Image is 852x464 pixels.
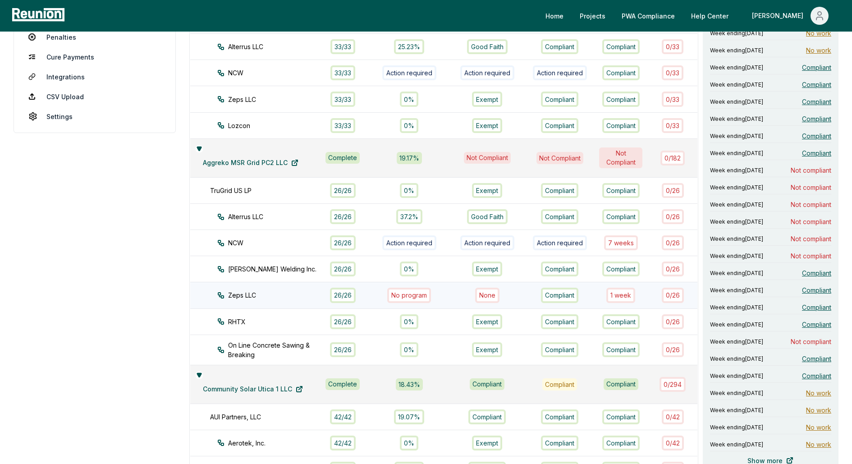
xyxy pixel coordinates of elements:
[602,342,640,357] div: Compliant
[802,131,831,141] span: Compliant
[21,68,168,86] a: Integrations
[330,262,356,276] div: 26 / 26
[662,39,683,54] div: 0 / 33
[217,212,333,221] div: Alterrus LLC
[791,234,831,243] span: Not compliant
[806,28,831,38] span: No work
[541,436,578,450] div: Compliant
[400,92,418,106] div: 0%
[806,46,831,55] span: No work
[460,235,514,250] div: Action required
[614,7,682,25] a: PWA Compliance
[217,95,333,104] div: Zeps LLC
[602,39,640,54] div: Compliant
[330,92,355,106] div: 33 / 33
[791,200,831,209] span: Not compliant
[710,184,763,191] span: Week ending [DATE]
[802,320,831,329] span: Compliant
[541,92,578,106] div: Compliant
[217,264,333,274] div: [PERSON_NAME] Welding Inc.
[217,317,333,326] div: RHTX
[330,342,356,357] div: 26 / 26
[710,270,763,277] span: Week ending [DATE]
[541,209,578,224] div: Compliant
[541,118,578,133] div: Compliant
[806,405,831,415] span: No work
[710,407,763,414] span: Week ending [DATE]
[330,209,356,224] div: 26 / 26
[710,115,763,123] span: Week ending [DATE]
[602,92,640,106] div: Compliant
[472,436,502,450] div: Exempt
[533,235,587,250] div: Action required
[330,436,356,450] div: 42 / 42
[791,337,831,346] span: Not compliant
[472,314,502,329] div: Exempt
[710,64,763,71] span: Week ending [DATE]
[330,39,355,54] div: 33 / 33
[330,288,356,303] div: 26 / 26
[217,121,333,130] div: Lozcon
[662,65,683,80] div: 0 / 33
[330,118,355,133] div: 33 / 33
[460,65,514,80] div: Action required
[472,118,502,133] div: Exempt
[752,7,807,25] div: [PERSON_NAME]
[538,7,571,25] a: Home
[533,65,587,80] div: Action required
[791,183,831,192] span: Not compliant
[710,133,763,140] span: Week ending [DATE]
[662,288,684,303] div: 0 / 26
[196,380,310,398] a: Community Solar Utica 1 LLC
[602,436,640,450] div: Compliant
[396,378,423,390] div: 18.43 %
[802,268,831,278] span: Compliant
[538,7,843,25] nav: Main
[606,288,635,303] div: 1 week
[710,98,763,106] span: Week ending [DATE]
[662,183,684,198] div: 0 / 26
[400,314,418,329] div: 0%
[602,65,640,80] div: Compliant
[400,342,418,357] div: 0%
[662,92,683,106] div: 0 / 33
[325,152,360,164] div: Complete
[21,48,168,66] a: Cure Payments
[710,201,763,208] span: Week ending [DATE]
[541,314,578,329] div: Compliant
[467,39,508,54] div: Good Faith
[536,152,583,164] div: Not Compliant
[602,409,640,424] div: Compliant
[802,148,831,158] span: Compliant
[802,354,831,363] span: Compliant
[710,167,763,174] span: Week ending [DATE]
[710,321,763,328] span: Week ending [DATE]
[802,371,831,381] span: Compliant
[806,388,831,398] span: No work
[662,118,683,133] div: 0 / 33
[602,209,640,224] div: Compliant
[210,186,325,195] div: TruGrid US LP
[710,47,763,54] span: Week ending [DATE]
[330,409,356,424] div: 42 / 42
[806,440,831,449] span: No work
[400,183,418,198] div: 0%
[21,107,168,125] a: Settings
[710,150,763,157] span: Week ending [DATE]
[396,209,422,224] div: 37.2%
[217,340,333,359] div: On Line Concrete Sawing & Breaking
[791,165,831,175] span: Not compliant
[710,338,763,345] span: Week ending [DATE]
[684,7,736,25] a: Help Center
[472,92,502,106] div: Exempt
[602,262,640,276] div: Compliant
[330,65,355,80] div: 33 / 33
[541,39,578,54] div: Compliant
[542,378,577,390] div: Compliant
[662,235,684,250] div: 0 / 26
[330,235,356,250] div: 26 / 26
[710,287,763,294] span: Week ending [DATE]
[217,42,333,51] div: Alterrus LLC
[210,412,325,422] div: AUI Partners, LLC
[217,238,333,248] div: NCW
